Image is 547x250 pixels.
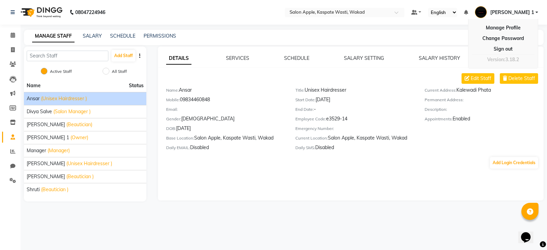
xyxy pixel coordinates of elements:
label: Email: [166,106,178,113]
a: PERMISSIONS [144,33,176,39]
a: SALARY HISTORY [419,55,460,61]
a: SALARY [83,33,102,39]
label: Permanent Address: [425,97,464,103]
label: Gender: [166,116,181,122]
img: Kamlesh 1 [475,6,487,18]
button: Add Staff [111,50,135,62]
a: SCHEDULE [110,33,135,39]
span: Edit Staff [471,75,491,82]
a: DETAILS [166,52,191,65]
label: DOB: [166,126,176,132]
div: Kalewadi Phata [425,87,544,96]
div: - [295,106,414,115]
span: (Beautician) [66,121,92,128]
div: [DATE] [166,125,285,134]
span: (Beautician ) [41,186,68,193]
span: Status [129,82,144,89]
b: 08047224946 [75,3,105,22]
label: Title: [295,87,305,93]
a: Change Password [472,33,534,44]
div: Disabled [166,144,285,154]
label: Description: [425,106,447,113]
span: [PERSON_NAME] [27,160,65,167]
a: SALARY SETTING [344,55,384,61]
span: Delete Staff [508,75,535,82]
a: SCHEDULE [284,55,309,61]
a: SERVICES [226,55,249,61]
label: Daily SMS: [295,145,315,151]
label: Appointments: [425,116,453,122]
label: Mobile: [166,97,180,103]
span: (Manager) [48,147,70,154]
span: [PERSON_NAME] 1 [490,9,534,16]
span: Manager [27,147,46,154]
span: (Beautician ) [66,173,94,180]
label: Active Staff [50,68,72,75]
div: e3529-14 [295,115,414,125]
label: Base Location: [166,135,194,141]
img: logo [17,3,64,22]
iframe: chat widget [518,223,540,243]
span: [PERSON_NAME] 1 [27,134,69,141]
label: All Staff [112,68,127,75]
span: (Unisex Hairdresser ) [41,95,87,102]
label: End Date: [295,106,314,113]
div: 09834460848 [166,96,285,106]
span: Divya salve [27,108,52,115]
div: Version:3.18.2 [472,55,534,65]
label: Current Location: [295,135,328,141]
a: Manage Profile [472,23,534,33]
span: (Salon Manager ) [53,108,91,115]
a: MANAGE STAFF [32,30,75,42]
div: Salon Apple, Kaspate Wasti, Wakad [166,134,285,144]
span: [PERSON_NAME] [27,173,65,180]
span: (Unisex Hairdresser ) [66,160,112,167]
div: [DEMOGRAPHIC_DATA] [166,115,285,125]
span: Shruti [27,186,40,193]
span: Ansar [27,95,40,102]
label: Name: [166,87,179,93]
label: Current Address: [425,87,456,93]
label: Daily EMAIL: [166,145,190,151]
label: Emergency Number: [295,126,334,132]
div: Disabled [295,144,414,154]
span: Name [27,82,41,89]
a: Sign out [472,44,534,54]
label: Employee Code: [295,116,326,122]
div: [DATE] [295,96,414,106]
input: Search Staff [27,51,108,61]
span: [PERSON_NAME] [27,121,65,128]
div: Ansar [166,87,285,96]
div: Enabled [425,115,544,125]
div: Unisex Hairdresser [295,87,414,96]
div: Salon Apple, Kaspate Wasti, Wakad [295,134,414,144]
button: Add Login Credentials [490,157,538,169]
label: Start Date: [295,97,316,103]
button: Delete Staff [500,73,538,84]
button: Edit Staff [462,73,494,84]
span: (Owner) [70,134,88,141]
